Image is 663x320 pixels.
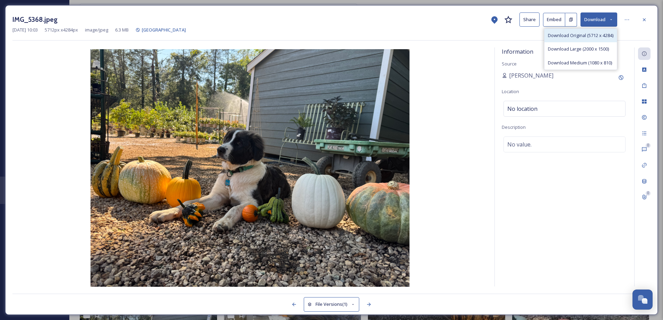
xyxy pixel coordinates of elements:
span: [PERSON_NAME] [509,71,553,80]
span: No location [507,105,537,113]
span: 5712 px x 4284 px [45,27,78,33]
span: Download Original (5712 x 4284) [548,32,613,39]
button: Embed [543,13,565,27]
button: Download [580,12,617,27]
span: Information [502,48,533,55]
span: 6.3 MB [115,27,129,33]
img: IMG_5368.jpeg [12,49,488,288]
button: File Versions(1) [304,297,359,311]
span: Download Large (2000 x 1500) [548,46,609,52]
span: Location [502,88,519,95]
div: 0 [646,191,651,196]
span: Source [502,61,517,67]
span: No value. [507,140,532,149]
span: [DATE] 10:03 [12,27,38,33]
h3: IMG_5368.jpeg [12,15,58,25]
span: [GEOGRAPHIC_DATA] [142,27,186,33]
div: 0 [646,143,651,148]
span: Description [502,124,526,130]
button: Share [519,12,540,27]
span: Download Medium (1080 x 810) [548,60,612,66]
span: image/jpeg [85,27,108,33]
button: Open Chat [632,290,653,310]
